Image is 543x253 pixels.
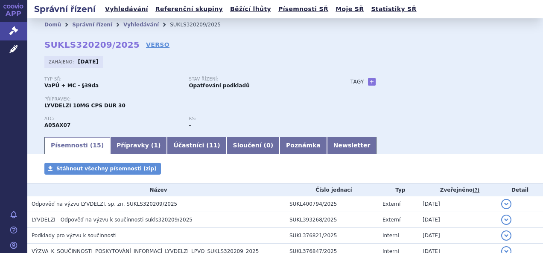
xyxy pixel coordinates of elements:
[418,228,497,244] td: [DATE]
[501,199,511,209] button: detail
[44,97,333,102] p: Přípravek:
[153,3,225,15] a: Referenční skupiny
[280,137,327,154] a: Poznámka
[327,137,377,154] a: Newsletter
[44,77,180,82] p: Typ SŘ:
[110,137,167,154] a: Přípravky (1)
[167,137,226,154] a: Účastníci (11)
[368,78,376,86] a: +
[209,142,217,149] span: 11
[266,142,271,149] span: 0
[501,230,511,241] button: detail
[170,18,232,31] li: SUKLS320209/2025
[27,184,285,196] th: Název
[378,184,418,196] th: Typ
[497,184,543,196] th: Detail
[189,116,324,121] p: RS:
[285,212,378,228] td: SUKL393268/2025
[501,215,511,225] button: detail
[418,212,497,228] td: [DATE]
[102,3,151,15] a: Vyhledávání
[285,196,378,212] td: SUKL400794/2025
[382,217,400,223] span: Externí
[44,83,99,89] strong: VaPÚ + MC - §39da
[78,59,99,65] strong: [DATE]
[350,77,364,87] h3: Tagy
[418,184,497,196] th: Zveřejněno
[189,83,249,89] strong: Opatřování podkladů
[44,116,180,121] p: ATC:
[44,40,140,50] strong: SUKLS320209/2025
[72,22,112,28] a: Správní řízení
[382,233,399,239] span: Interní
[32,201,177,207] span: Odpověď na výzvu LYVDELZI, sp. zn. SUKLS320209/2025
[146,40,169,49] a: VERSO
[44,137,110,154] a: Písemnosti (15)
[382,201,400,207] span: Externí
[189,122,191,128] strong: -
[93,142,101,149] span: 15
[418,196,497,212] td: [DATE]
[285,184,378,196] th: Číslo jednací
[44,163,161,175] a: Stáhnout všechny písemnosti (zip)
[123,22,159,28] a: Vyhledávání
[49,58,76,65] span: Zahájeno:
[276,3,331,15] a: Písemnosti SŘ
[189,77,324,82] p: Stav řízení:
[44,22,61,28] a: Domů
[154,142,158,149] span: 1
[44,103,126,109] span: LYVDELZI 10MG CPS DUR 30
[27,3,102,15] h2: Správní řízení
[44,122,70,128] strong: SELADELPAR
[32,217,193,223] span: LYVDELZI - Odpověď na výzvu k součinnosti sukls320209/2025
[285,228,378,244] td: SUKL376821/2025
[333,3,366,15] a: Moje SŘ
[56,166,157,172] span: Stáhnout všechny písemnosti (zip)
[228,3,274,15] a: Běžící lhůty
[227,137,280,154] a: Sloučení (0)
[368,3,419,15] a: Statistiky SŘ
[32,233,117,239] span: Podklady pro výzvu k součinnosti
[473,187,479,193] abbr: (?)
